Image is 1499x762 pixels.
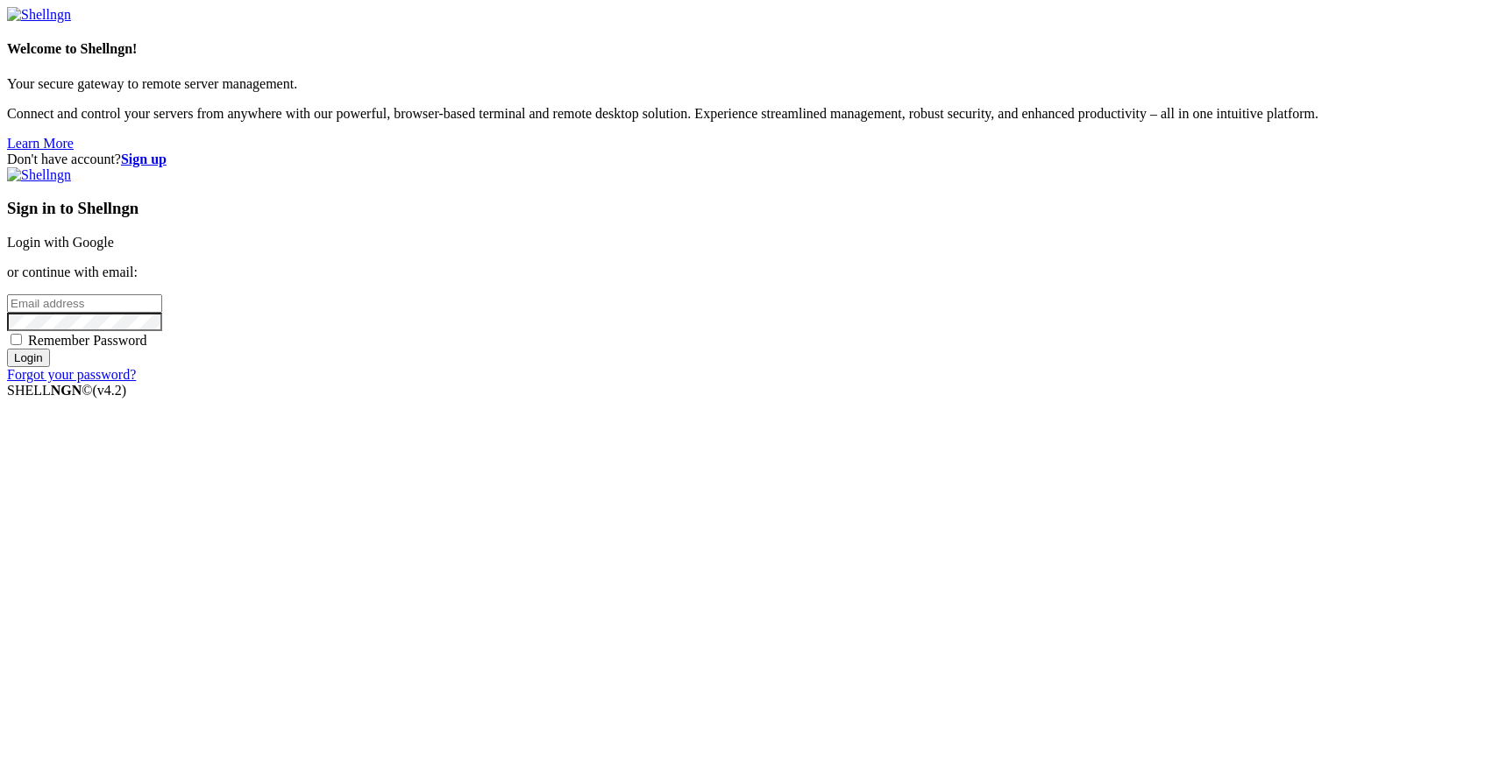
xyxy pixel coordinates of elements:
[11,334,22,345] input: Remember Password
[7,383,126,398] span: SHELL ©
[7,265,1492,280] p: or continue with email:
[7,349,50,367] input: Login
[7,76,1492,92] p: Your secure gateway to remote server management.
[7,167,71,183] img: Shellngn
[51,383,82,398] b: NGN
[7,294,162,313] input: Email address
[121,152,167,166] a: Sign up
[7,136,74,151] a: Learn More
[93,383,127,398] span: 4.2.0
[7,106,1492,122] p: Connect and control your servers from anywhere with our powerful, browser-based terminal and remo...
[7,41,1492,57] h4: Welcome to Shellngn!
[7,367,136,382] a: Forgot your password?
[7,199,1492,218] h3: Sign in to Shellngn
[7,7,71,23] img: Shellngn
[28,333,147,348] span: Remember Password
[7,152,1492,167] div: Don't have account?
[7,235,114,250] a: Login with Google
